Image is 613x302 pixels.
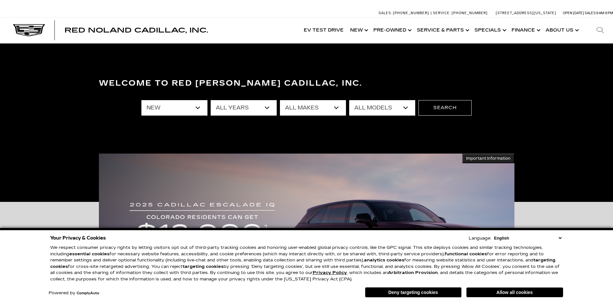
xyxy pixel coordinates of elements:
span: Sales: [585,11,596,15]
strong: essential cookies [69,251,110,257]
strong: functional cookies [445,251,487,257]
a: New [347,17,370,43]
button: Important Information [462,154,514,163]
span: Service: [433,11,451,15]
select: Language Select [493,235,563,241]
select: Filter by model [349,100,415,116]
span: Red Noland Cadillac, Inc. [64,26,208,34]
strong: Arbitration Provision [388,270,438,275]
span: Your Privacy & Cookies [50,233,106,242]
select: Filter by year [211,100,277,116]
div: Powered by [49,291,99,295]
a: [STREET_ADDRESS][US_STATE] [496,11,556,15]
button: Search [418,100,472,116]
h3: Welcome to Red [PERSON_NAME] Cadillac, Inc. [99,77,514,90]
span: Important Information [466,156,511,161]
button: Allow all cookies [466,288,563,297]
span: [PHONE_NUMBER] [452,11,488,15]
button: Deny targeting cookies [365,287,462,297]
p: We respect consumer privacy rights by letting visitors opt out of third-party tracking cookies an... [50,245,563,282]
a: Service: [PHONE_NUMBER] [431,11,489,15]
span: [PHONE_NUMBER] [393,11,429,15]
span: Sales: [378,11,392,15]
a: Red Noland Cadillac, Inc. [64,27,208,33]
div: Language: [469,236,491,241]
select: Filter by type [141,100,207,116]
strong: targeting cookies [50,258,555,269]
a: Service & Parts [414,17,471,43]
img: Cadillac Dark Logo with Cadillac White Text [13,24,45,36]
a: Privacy Policy [313,270,347,275]
a: Finance [508,17,542,43]
a: Specials [471,17,508,43]
select: Filter by make [280,100,346,116]
strong: analytics cookies [364,258,404,263]
a: Sales: [PHONE_NUMBER] [378,11,431,15]
a: EV Test Drive [301,17,347,43]
a: Pre-Owned [370,17,414,43]
span: Open [DATE] [563,11,584,15]
a: About Us [542,17,581,43]
strong: targeting cookies [183,264,224,269]
a: ComplyAuto [77,291,99,295]
span: 9 AM-6 PM [596,11,613,15]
